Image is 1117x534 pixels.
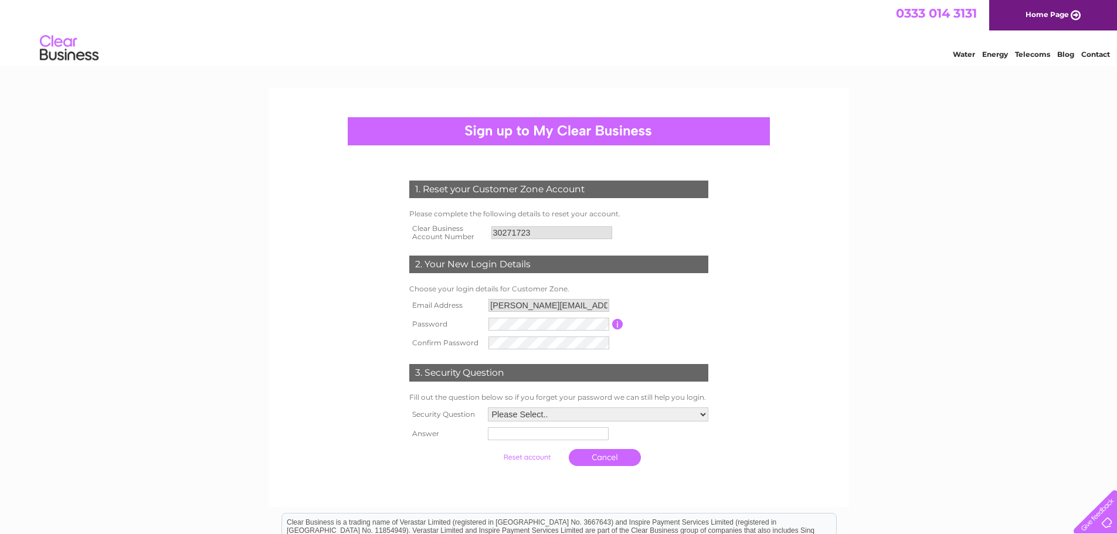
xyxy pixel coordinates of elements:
[406,296,486,315] th: Email Address
[1057,50,1074,59] a: Blog
[409,181,708,198] div: 1. Reset your Customer Zone Account
[569,449,641,466] a: Cancel
[406,424,485,443] th: Answer
[982,50,1008,59] a: Energy
[406,207,711,221] td: Please complete the following details to reset your account.
[1015,50,1050,59] a: Telecoms
[406,315,486,334] th: Password
[491,449,563,465] input: Submit
[953,50,975,59] a: Water
[1081,50,1110,59] a: Contact
[282,6,836,57] div: Clear Business is a trading name of Verastar Limited (registered in [GEOGRAPHIC_DATA] No. 3667643...
[406,390,711,404] td: Fill out the question below so if you forget your password we can still help you login.
[896,6,977,21] a: 0333 014 3131
[406,282,711,296] td: Choose your login details for Customer Zone.
[409,256,708,273] div: 2. Your New Login Details
[409,364,708,382] div: 3. Security Question
[406,334,486,352] th: Confirm Password
[406,404,485,424] th: Security Question
[406,221,488,244] th: Clear Business Account Number
[612,319,623,329] input: Information
[39,30,99,66] img: logo.png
